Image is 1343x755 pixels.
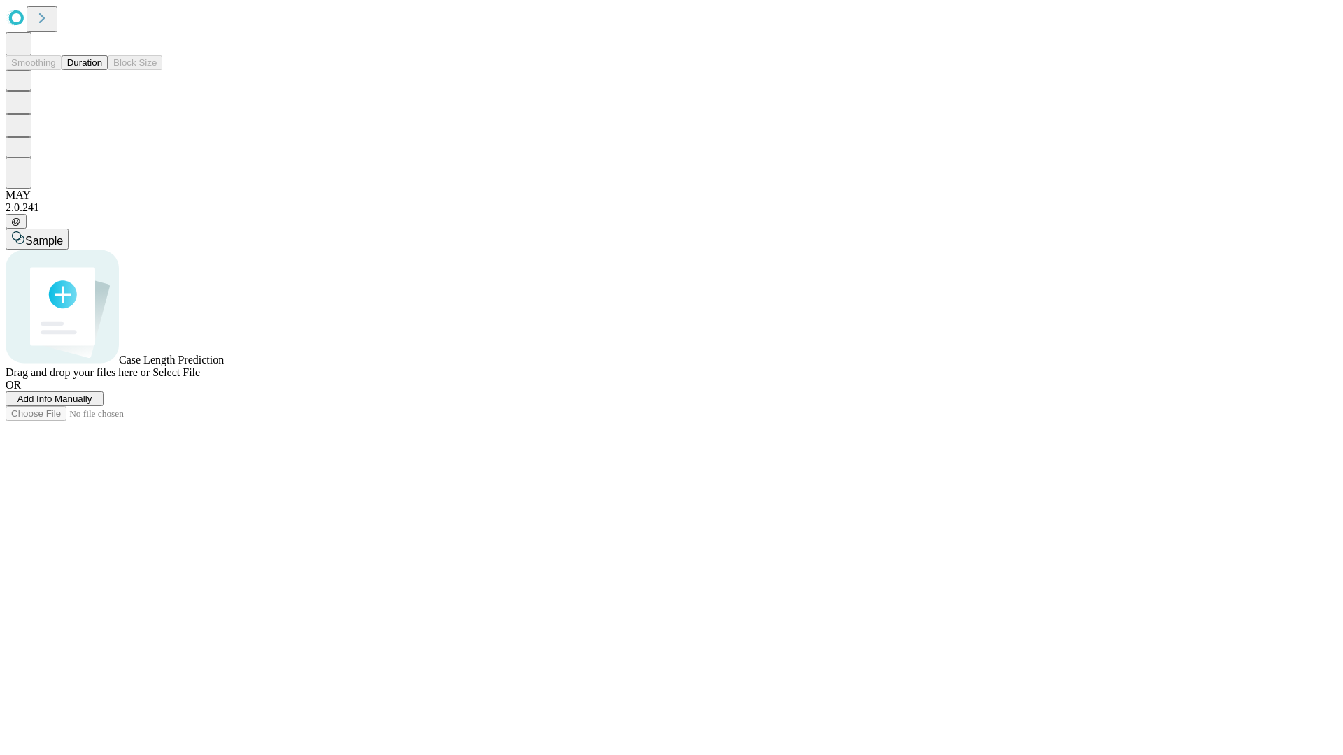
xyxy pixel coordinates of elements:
[6,379,21,391] span: OR
[6,55,62,70] button: Smoothing
[6,366,150,378] span: Drag and drop your files here or
[11,216,21,226] span: @
[25,235,63,247] span: Sample
[6,391,104,406] button: Add Info Manually
[62,55,108,70] button: Duration
[108,55,162,70] button: Block Size
[6,214,27,229] button: @
[6,201,1337,214] div: 2.0.241
[152,366,200,378] span: Select File
[119,354,224,366] span: Case Length Prediction
[6,229,69,250] button: Sample
[6,189,1337,201] div: MAY
[17,394,92,404] span: Add Info Manually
